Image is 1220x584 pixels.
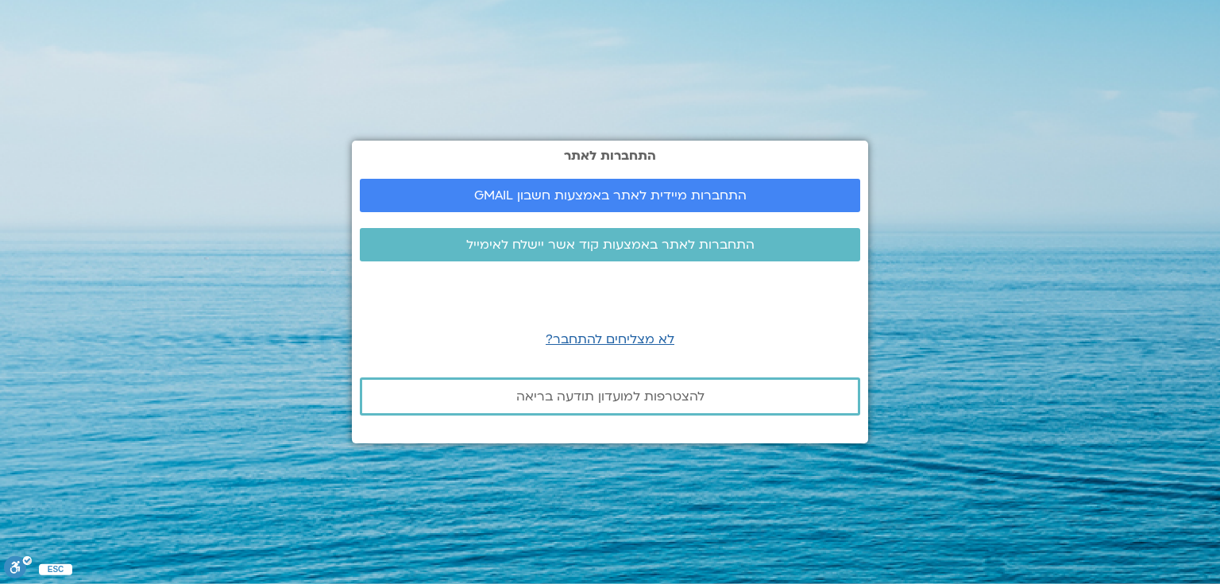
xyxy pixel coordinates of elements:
[516,389,705,404] span: להצטרפות למועדון תודעה בריאה
[360,377,860,416] a: להצטרפות למועדון תודעה בריאה
[466,238,755,252] span: התחברות לאתר באמצעות קוד אשר יישלח לאימייל
[360,149,860,163] h2: התחברות לאתר
[546,331,674,348] a: לא מצליחים להתחבר?
[360,228,860,261] a: התחברות לאתר באמצעות קוד אשר יישלח לאימייל
[474,188,747,203] span: התחברות מיידית לאתר באמצעות חשבון GMAIL
[360,179,860,212] a: התחברות מיידית לאתר באמצעות חשבון GMAIL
